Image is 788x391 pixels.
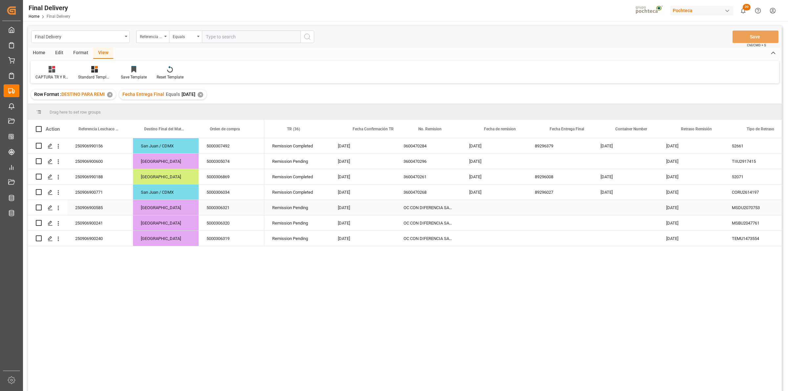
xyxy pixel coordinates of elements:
input: Type to search [202,31,300,43]
button: search button [300,31,314,43]
div: [DATE] [330,169,396,184]
span: 39 [743,4,751,11]
span: Row Format : [34,92,61,97]
div: 250906990156 [67,138,133,153]
div: Remission Completed [264,185,330,200]
div: [GEOGRAPHIC_DATA] [133,200,199,215]
div: [DATE] [658,231,724,246]
div: Remission Completed [264,138,330,153]
div: ✕ [107,92,113,98]
div: 3600470268 [396,185,461,200]
div: Remission Pending [264,154,330,169]
div: Final Delivery [29,3,70,13]
div: 5000306869 [199,169,264,184]
div: [DATE] [593,185,658,200]
span: Equals [166,92,180,97]
button: show 39 new notifications [736,3,751,18]
span: Fecha de remision [484,127,516,131]
div: [DATE] [658,169,724,184]
div: OC CON DIFERENCIA SAP vs FACT [396,200,461,215]
div: Remission Completed [264,169,330,184]
div: 5000306320 [199,215,264,230]
div: OC CON DIFERENCIA SAP vs FACT [396,231,461,246]
div: 89296379 [527,138,593,153]
div: 3600470261 [396,169,461,184]
div: [GEOGRAPHIC_DATA] [133,215,199,230]
div: Pochteca [670,6,733,15]
div: Press SPACE to select this row. [28,200,264,215]
span: Tipo de Retraso [747,127,774,131]
div: [DATE] [593,169,658,184]
div: Press SPACE to select this row. [28,215,264,231]
div: [DATE] [330,200,396,215]
div: CAPTURA TR Y RETRASO CON ENTREGA Y SUCURSAL [35,74,68,80]
span: [DATE] [182,92,195,97]
div: [GEOGRAPHIC_DATA] [133,231,199,246]
button: Pochteca [670,4,736,17]
span: No. Remision [418,127,442,131]
div: 89296027 [527,185,593,200]
div: [DATE] [330,154,396,169]
div: Press SPACE to select this row. [28,231,264,246]
button: open menu [31,31,130,43]
div: 89296008 [527,169,593,184]
span: Referencia Leschaco (Impo) [78,127,119,131]
div: Final Delivery [35,32,122,40]
div: 3600470284 [396,138,461,153]
div: Press SPACE to select this row. [28,154,264,169]
div: [DATE] [593,138,658,153]
div: Format [68,48,93,59]
span: Drag here to set row groups [50,110,101,115]
div: 5000306319 [199,231,264,246]
button: open menu [136,31,169,43]
div: Remission Pending [264,231,330,246]
div: [DATE] [461,169,527,184]
div: Reset Template [157,74,184,80]
div: OC CON DIFERENCIA SAP vs FACT [396,215,461,230]
div: [DATE] [330,138,396,153]
span: Retraso Remisión [681,127,712,131]
div: 3600470296 [396,154,461,169]
div: [DATE] [461,138,527,153]
div: Remission Pending [264,200,330,215]
div: 5000306321 [199,200,264,215]
div: [DATE] [658,200,724,215]
span: DESTINO PARA REMI [61,92,105,97]
div: Home [28,48,50,59]
div: San Juan / CDMX [133,185,199,200]
div: [DATE] [658,215,724,230]
span: Fecha Entrega Final [122,92,164,97]
span: Destino Final del Material [144,127,185,131]
div: Save Template [121,74,147,80]
div: Standard Templates [78,74,111,80]
div: Remission Pending [264,215,330,230]
span: Container Number [615,127,647,131]
button: Help Center [751,3,765,18]
div: [DATE] [330,185,396,200]
div: [DATE] [330,231,396,246]
img: pochtecaImg.jpg_1689854062.jpg [633,5,666,16]
div: [DATE] [658,138,724,153]
div: 250906900600 [67,154,133,169]
button: Save [733,31,778,43]
div: Press SPACE to select this row. [28,138,264,154]
span: Ctrl/CMD + S [747,43,766,48]
span: Fecha Confirmación TR [353,127,394,131]
div: 5000307492 [199,138,264,153]
div: [GEOGRAPHIC_DATA] [133,154,199,169]
div: San Juan / CDMX [133,138,199,153]
div: 250906900585 [67,200,133,215]
div: ✕ [198,92,203,98]
div: [DATE] [461,154,527,169]
div: Press SPACE to select this row. [28,169,264,185]
div: Equals [173,32,195,40]
div: 5000306034 [199,185,264,200]
div: 250906900241 [67,215,133,230]
div: Action [46,126,60,132]
div: [GEOGRAPHIC_DATA] [133,169,199,184]
div: Referencia Leschaco (Impo) [140,32,162,40]
div: 250906900240 [67,231,133,246]
div: View [93,48,113,59]
div: [DATE] [461,185,527,200]
div: 250906900771 [67,185,133,200]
